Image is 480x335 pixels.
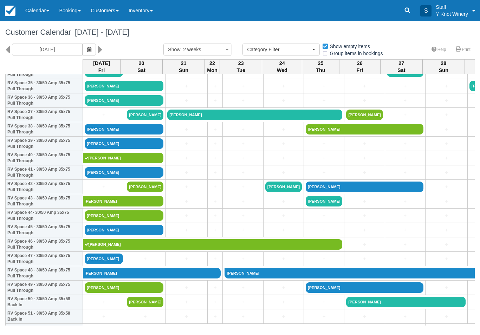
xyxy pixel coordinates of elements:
[6,165,83,180] th: RV Space 41 - 30/50 Amp 35x75 Pull Through
[387,97,423,104] a: +
[6,209,83,223] th: RV Space 44- 30/50 Amp 35x75 Pull Through
[167,255,206,263] a: +
[265,313,302,320] a: +
[85,138,163,149] a: [PERSON_NAME]
[5,6,15,16] img: checkfront-main-nav-mini-logo.png
[209,83,221,90] a: +
[262,59,302,74] th: 24 Wed
[163,44,232,55] button: Show: 2 weeks
[85,167,163,178] a: [PERSON_NAME]
[6,266,83,281] th: RV Space 48 - 30/50 Amp 35x75 Pull Through
[346,212,383,219] a: +
[85,111,123,119] a: +
[302,59,339,74] th: 25 Thu
[265,126,302,133] a: +
[427,212,466,219] a: +
[346,313,383,320] a: +
[306,97,342,104] a: +
[306,140,342,147] a: +
[167,155,206,162] a: +
[209,140,221,147] a: +
[387,226,423,234] a: +
[346,110,383,120] a: [PERSON_NAME]
[387,140,423,147] a: +
[220,59,262,74] th: 23 Tue
[306,196,342,206] a: [PERSON_NAME]
[83,196,164,206] a: [PERSON_NAME]
[167,198,206,205] a: +
[85,225,163,235] a: [PERSON_NAME]
[127,255,163,263] a: +
[6,108,83,122] th: RV Space 37 - 30/50 Amp 35x75 Pull Through
[427,241,466,248] a: +
[225,126,261,133] a: +
[71,28,129,37] span: [DATE] - [DATE]
[387,169,423,176] a: +
[265,140,302,147] a: +
[387,111,423,119] a: +
[167,110,342,120] a: [PERSON_NAME]
[209,226,221,234] a: +
[209,183,221,191] a: +
[225,83,261,90] a: +
[322,44,376,48] span: Show empty items
[6,281,83,295] th: RV Space 49 - 30/50 Amp 35x75 Pull Through
[427,255,466,263] a: +
[420,5,432,17] div: S
[306,169,342,176] a: +
[265,169,302,176] a: +
[306,255,342,263] a: +
[346,226,383,234] a: +
[85,313,123,320] a: +
[242,44,320,55] button: Category Filter
[265,212,302,219] a: +
[265,198,302,205] a: +
[346,198,383,205] a: +
[6,309,83,324] th: RV Space 51 - 30/50 Amp 35x58 Back In
[5,28,475,37] h1: Customer Calendar
[6,295,83,309] th: RV Space 50 - 30/50 Amp 35x58 Back In
[427,155,466,162] a: +
[346,97,383,104] a: +
[265,155,302,162] a: +
[85,254,123,264] a: [PERSON_NAME]
[306,83,342,90] a: +
[225,97,261,104] a: +
[306,298,342,306] a: +
[265,298,302,306] a: +
[306,212,342,219] a: +
[209,284,221,291] a: +
[85,81,163,91] a: [PERSON_NAME]
[6,194,83,209] th: RV Space 43 - 30/50 Amp 35x75 Pull Through
[427,198,466,205] a: +
[387,313,423,320] a: +
[387,198,423,205] a: +
[436,11,468,18] p: Y Knot Winery
[167,183,206,191] a: +
[427,226,466,234] a: +
[265,226,302,234] a: +
[306,182,423,192] a: [PERSON_NAME]
[209,212,221,219] a: +
[209,97,221,104] a: +
[6,252,83,266] th: RV Space 47 - 30/50 Amp 35x75 Pull Through
[346,255,383,263] a: +
[322,51,389,55] span: Group items in bookings
[306,155,342,162] a: +
[209,298,221,306] a: +
[127,297,163,307] a: [PERSON_NAME]
[6,79,83,93] th: RV Space 35 - 30/50 Amp 35x75 Pull Through
[6,122,83,137] th: RV Space 38 - 30/50 Amp 35x75 Pull Through
[225,140,261,147] a: +
[306,282,423,293] a: [PERSON_NAME]
[427,111,466,119] a: +
[85,210,163,221] a: [PERSON_NAME]
[387,155,423,162] a: +
[167,226,206,234] a: +
[85,124,163,134] a: [PERSON_NAME]
[306,226,342,234] a: +
[83,239,343,250] a: [PERSON_NAME]
[346,241,383,248] a: +
[85,298,123,306] a: +
[167,97,206,104] a: +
